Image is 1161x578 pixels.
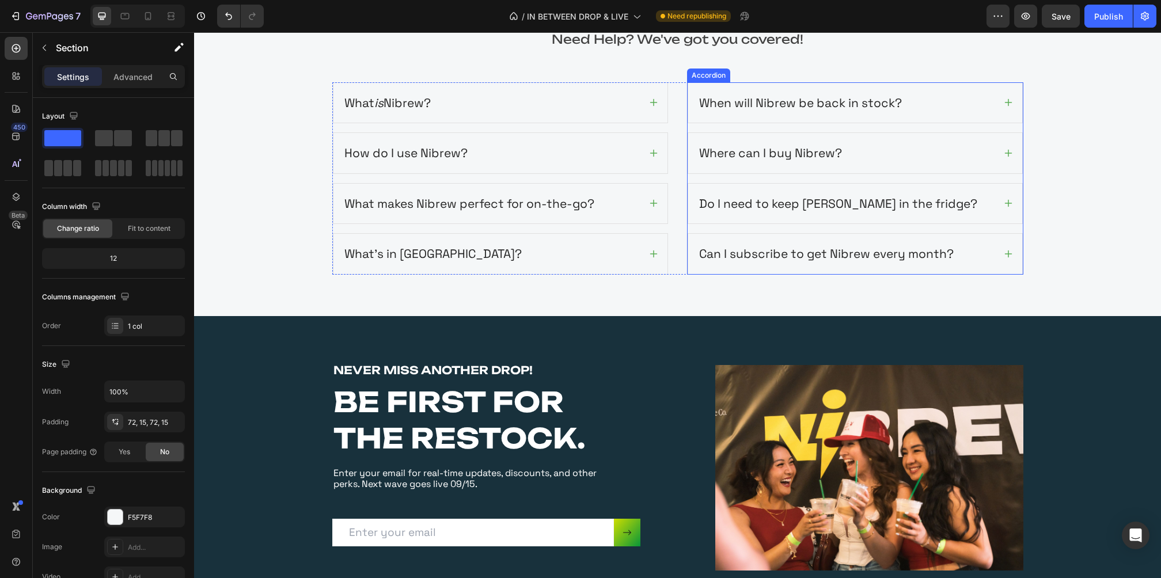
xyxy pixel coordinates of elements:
[505,112,648,130] p: Where can I buy Nibrew?
[42,447,98,457] div: Page padding
[11,123,28,132] div: 450
[139,435,430,457] p: Enter your email for real-time updates, discounts, and other perks. Next wave goes live 09/15.
[42,542,62,552] div: Image
[495,38,534,48] div: Accordion
[527,10,628,22] span: IN BETWEEN DROP & LIVE
[505,212,760,231] p: Can I subscribe to get Nibrew every month?
[128,417,182,428] div: 72, 15, 72, 15
[1094,10,1123,22] div: Publish
[42,290,132,305] div: Columns management
[1052,12,1071,21] span: Save
[42,357,73,372] div: Size
[505,62,708,80] p: When will Nibrew be back in stock?
[57,223,99,234] span: Change ratio
[42,321,61,331] div: Order
[42,417,69,427] div: Padding
[522,10,525,22] span: /
[1122,522,1149,549] div: Open Intercom Messenger
[1042,5,1080,28] button: Save
[138,330,446,347] h3: NEVER MISS ANOTHER DROP!
[150,62,237,80] p: What Nibrew?
[75,9,81,23] p: 7
[521,333,829,538] img: gempages_576587620184752978-4042d6b5-ae18-423a-9f6a-efdb72b5c45d.jpg
[128,542,182,553] div: Add...
[44,250,183,267] div: 12
[42,199,103,215] div: Column width
[667,11,726,21] span: Need republishing
[138,351,446,425] h2: BE FIRST FOR THE RESTOCK.
[128,321,182,332] div: 1 col
[57,71,89,83] p: Settings
[9,211,28,220] div: Beta
[105,381,184,402] input: Auto
[194,32,1161,578] iframe: Design area
[160,447,169,457] span: No
[138,486,420,515] input: Enter your email
[150,162,400,181] p: What makes Nibrew perfect for on-the-go?
[5,5,86,28] button: 7
[42,109,81,124] div: Layout
[1084,5,1133,28] button: Publish
[42,386,61,397] div: Width
[180,63,189,78] i: is
[217,5,264,28] div: Undo/Redo
[128,512,182,523] div: F5F7F8
[42,483,98,499] div: Background
[119,447,130,457] span: Yes
[113,71,153,83] p: Advanced
[128,223,170,234] span: Fit to content
[150,112,274,130] p: How do I use Nibrew?
[42,512,60,522] div: Color
[505,162,783,181] p: Do I need to keep [PERSON_NAME] in the fridge?
[56,41,150,55] p: Section
[150,212,328,231] p: What’s in [GEOGRAPHIC_DATA]?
